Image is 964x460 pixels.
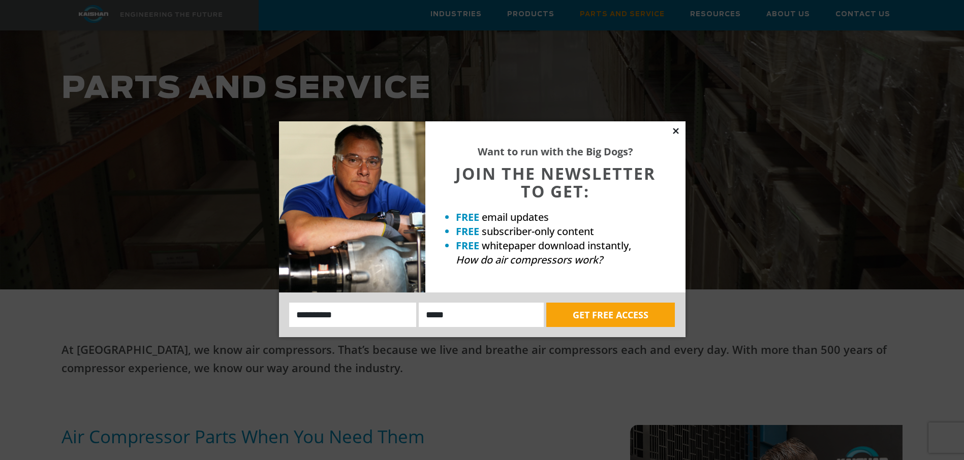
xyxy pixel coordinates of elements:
strong: FREE [456,224,479,238]
span: email updates [482,210,549,224]
span: JOIN THE NEWSLETTER TO GET: [455,162,656,202]
strong: FREE [456,210,479,224]
strong: FREE [456,239,479,252]
span: subscriber-only content [482,224,594,238]
button: GET FREE ACCESS [546,303,675,327]
span: whitepaper download instantly, [482,239,631,252]
input: Email [419,303,544,327]
em: How do air compressors work? [456,253,603,267]
strong: Want to run with the Big Dogs? [478,145,633,158]
input: Name: [289,303,417,327]
button: Close [671,126,680,136]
